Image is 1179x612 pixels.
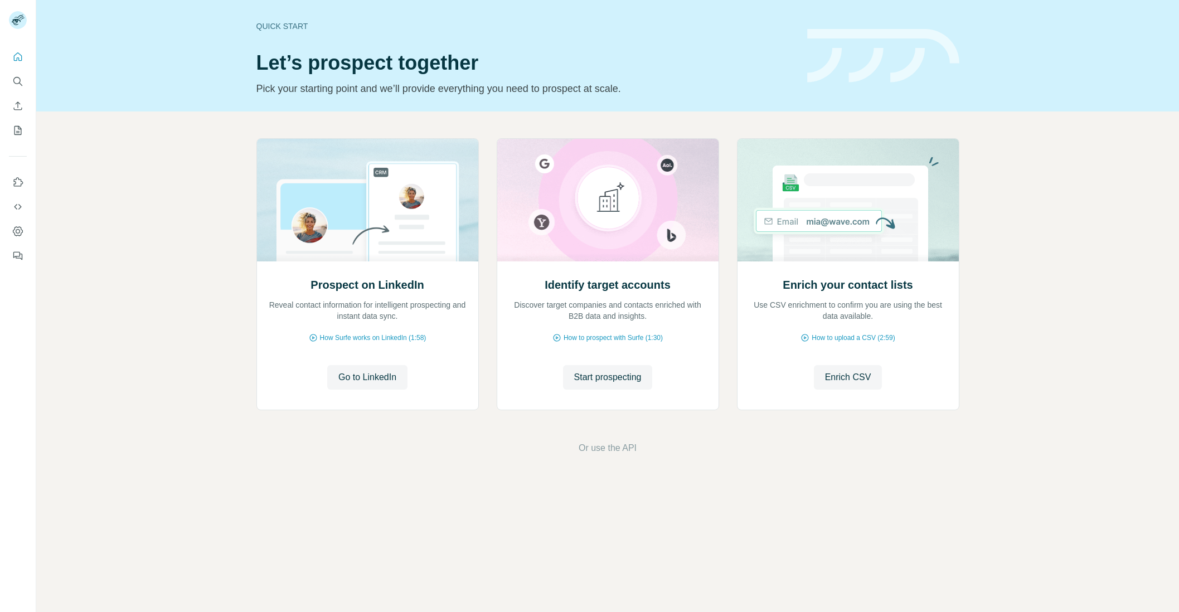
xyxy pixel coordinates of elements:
h2: Identify target accounts [545,277,671,293]
img: Enrich your contact lists [737,139,959,261]
img: Prospect on LinkedIn [256,139,479,261]
p: Reveal contact information for intelligent prospecting and instant data sync. [268,299,467,322]
span: How Surfe works on LinkedIn (1:58) [320,333,426,343]
button: Search [9,71,27,91]
h2: Prospect on LinkedIn [310,277,424,293]
button: Quick start [9,47,27,67]
span: How to upload a CSV (2:59) [812,333,895,343]
button: Or use the API [579,441,637,455]
img: banner [807,29,959,83]
button: Feedback [9,246,27,266]
button: Enrich CSV [814,365,882,390]
span: Start prospecting [574,371,642,384]
h1: Let’s prospect together [256,52,794,74]
div: Quick start [256,21,794,32]
button: My lists [9,120,27,140]
img: Identify target accounts [497,139,719,261]
p: Pick your starting point and we’ll provide everything you need to prospect at scale. [256,81,794,96]
span: Enrich CSV [825,371,871,384]
p: Discover target companies and contacts enriched with B2B data and insights. [508,299,707,322]
button: Use Surfe on LinkedIn [9,172,27,192]
p: Use CSV enrichment to confirm you are using the best data available. [749,299,948,322]
button: Go to LinkedIn [327,365,407,390]
button: Dashboard [9,221,27,241]
span: How to prospect with Surfe (1:30) [564,333,663,343]
button: Start prospecting [563,365,653,390]
button: Enrich CSV [9,96,27,116]
button: Use Surfe API [9,197,27,217]
h2: Enrich your contact lists [783,277,913,293]
span: Go to LinkedIn [338,371,396,384]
